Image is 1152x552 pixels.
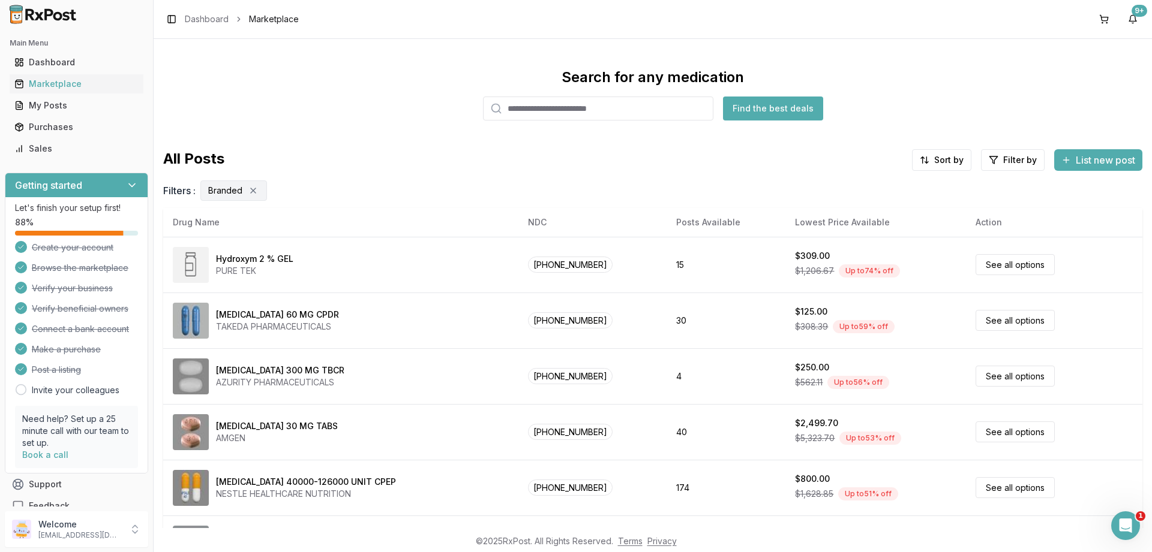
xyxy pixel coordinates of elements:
[173,470,209,506] img: Zenpep 40000-126000 UNIT CPEP
[32,242,113,254] span: Create your account
[785,208,965,237] th: Lowest Price Available
[667,348,786,404] td: 4
[216,309,339,321] div: [MEDICAL_DATA] 60 MG CPDR
[14,78,139,90] div: Marketplace
[723,96,823,120] button: Find the best deals
[1003,154,1037,166] span: Filter by
[216,420,338,432] div: [MEDICAL_DATA] 30 MG TABS
[216,265,293,277] div: PURE TEK
[5,117,148,137] button: Purchases
[667,208,786,237] th: Posts Available
[247,185,259,197] button: Remove Branded filter
[32,303,128,315] span: Verify beneficial owners
[15,202,138,214] p: Let's finish your setup first!
[14,56,139,68] div: Dashboard
[173,303,209,339] img: Dexilant 60 MG CPDR
[528,479,613,496] span: [PHONE_NUMBER]
[795,432,835,444] span: $5,323.70
[667,460,786,515] td: 174
[795,361,829,373] div: $250.00
[5,5,82,24] img: RxPost Logo
[163,149,224,171] span: All Posts
[5,473,148,495] button: Support
[5,74,148,93] button: Marketplace
[1123,10,1142,29] button: 9+
[185,13,299,25] nav: breadcrumb
[10,38,143,48] h2: Main Menu
[528,424,613,440] span: [PHONE_NUMBER]
[976,421,1055,442] a: See all options
[839,264,900,277] div: Up to 74 % off
[216,488,396,500] div: NESTLE HEALTHCARE NUTRITION
[10,95,143,116] a: My Posts
[12,520,31,539] img: User avatar
[216,476,396,488] div: [MEDICAL_DATA] 40000-126000 UNIT CPEP
[216,253,293,265] div: Hydroxym 2 % GEL
[795,306,827,318] div: $125.00
[528,368,613,384] span: [PHONE_NUMBER]
[795,321,828,333] span: $308.39
[10,73,143,95] a: Marketplace
[966,208,1142,237] th: Action
[249,13,299,25] span: Marketplace
[518,208,667,237] th: NDC
[838,487,898,500] div: Up to 51 % off
[14,121,139,133] div: Purchases
[562,68,744,87] div: Search for any medication
[976,477,1055,498] a: See all options
[839,432,901,445] div: Up to 53 % off
[32,282,113,294] span: Verify your business
[795,488,833,500] span: $1,628.85
[32,323,129,335] span: Connect a bank account
[976,310,1055,331] a: See all options
[38,530,122,540] p: [EMAIL_ADDRESS][DOMAIN_NAME]
[173,414,209,450] img: Otezla 30 MG TABS
[667,404,786,460] td: 40
[14,99,139,111] div: My Posts
[173,358,209,394] img: Horizant 300 MG TBCR
[1076,153,1135,167] span: List new post
[163,208,518,237] th: Drug Name
[216,364,344,376] div: [MEDICAL_DATA] 300 MG TBCR
[528,312,613,328] span: [PHONE_NUMBER]
[795,473,830,485] div: $800.00
[10,52,143,73] a: Dashboard
[934,154,964,166] span: Sort by
[15,178,82,192] h3: Getting started
[827,376,889,389] div: Up to 56 % off
[1132,5,1147,17] div: 9+
[667,292,786,348] td: 30
[14,143,139,155] div: Sales
[1136,511,1145,521] span: 1
[976,366,1055,387] a: See all options
[647,536,677,546] a: Privacy
[15,216,34,228] span: 88 %
[208,185,242,197] span: Branded
[795,250,830,262] div: $309.00
[833,320,895,333] div: Up to 59 % off
[5,53,148,72] button: Dashboard
[912,149,971,171] button: Sort by
[22,413,131,449] p: Need help? Set up a 25 minute call with our team to set up.
[5,96,148,115] button: My Posts
[1054,155,1142,167] a: List new post
[216,376,344,388] div: AZURITY PHARMACEUTICALS
[5,139,148,158] button: Sales
[618,536,643,546] a: Terms
[5,495,148,517] button: Feedback
[795,376,823,388] span: $562.11
[795,417,838,429] div: $2,499.70
[32,262,128,274] span: Browse the marketplace
[38,518,122,530] p: Welcome
[10,138,143,159] a: Sales
[32,364,81,376] span: Post a listing
[981,149,1045,171] button: Filter by
[1111,511,1140,540] iframe: Intercom live chat
[32,384,119,396] a: Invite your colleagues
[22,450,68,460] a: Book a call
[216,432,338,444] div: AMGEN
[976,254,1055,275] a: See all options
[10,116,143,138] a: Purchases
[163,183,196,198] span: Filters :
[795,265,834,277] span: $1,206.67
